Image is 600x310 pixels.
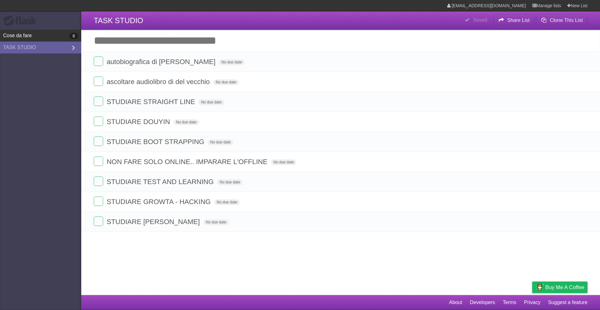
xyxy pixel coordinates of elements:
button: Share List [493,15,535,26]
b: Saved [473,17,487,22]
button: Clone This List [536,15,587,26]
span: No due date [217,179,242,185]
span: No due date [271,159,296,165]
div: Flask [3,15,41,27]
b: Share List [507,17,530,23]
label: Done [94,117,103,126]
b: Clone This List [550,17,583,23]
a: Terms [503,297,517,308]
span: No due date [214,199,240,205]
a: Buy me a coffee [532,282,587,293]
span: STUDIARE GROWTA - HACKING [107,198,212,206]
span: NON FARE SOLO ONLINE.. IMPARARE L'OFFLINE [107,158,269,166]
a: About [449,297,462,308]
span: Buy me a coffee [545,282,584,293]
span: No due date [219,59,244,65]
span: STUDIARE DOUYIN [107,118,172,126]
span: No due date [203,219,229,225]
span: No due date [208,139,233,145]
label: Done [94,97,103,106]
span: No due date [173,119,199,125]
label: Done [94,137,103,146]
label: Done [94,197,103,206]
a: Privacy [524,297,540,308]
a: Developers [470,297,495,308]
span: No due date [198,99,224,105]
span: STUDIARE STRAIGHT LINE [107,98,197,106]
label: Done [94,57,103,66]
span: autobiografica di [PERSON_NAME] [107,58,217,66]
span: STUDIARE [PERSON_NAME] [107,218,201,226]
span: ascoltare audiolibro di del vecchio [107,78,211,86]
b: 6 [69,33,78,39]
span: No due date [213,79,238,85]
span: STUDIARE BOOT STRAPPING [107,138,206,146]
label: Done [94,157,103,166]
a: Suggest a feature [548,297,587,308]
label: Done [94,217,103,226]
span: STUDIARE TEST AND LEARNING [107,178,215,186]
span: TASK STUDIO [94,16,143,25]
label: Done [94,177,103,186]
img: Buy me a coffee [535,282,544,292]
label: Done [94,77,103,86]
